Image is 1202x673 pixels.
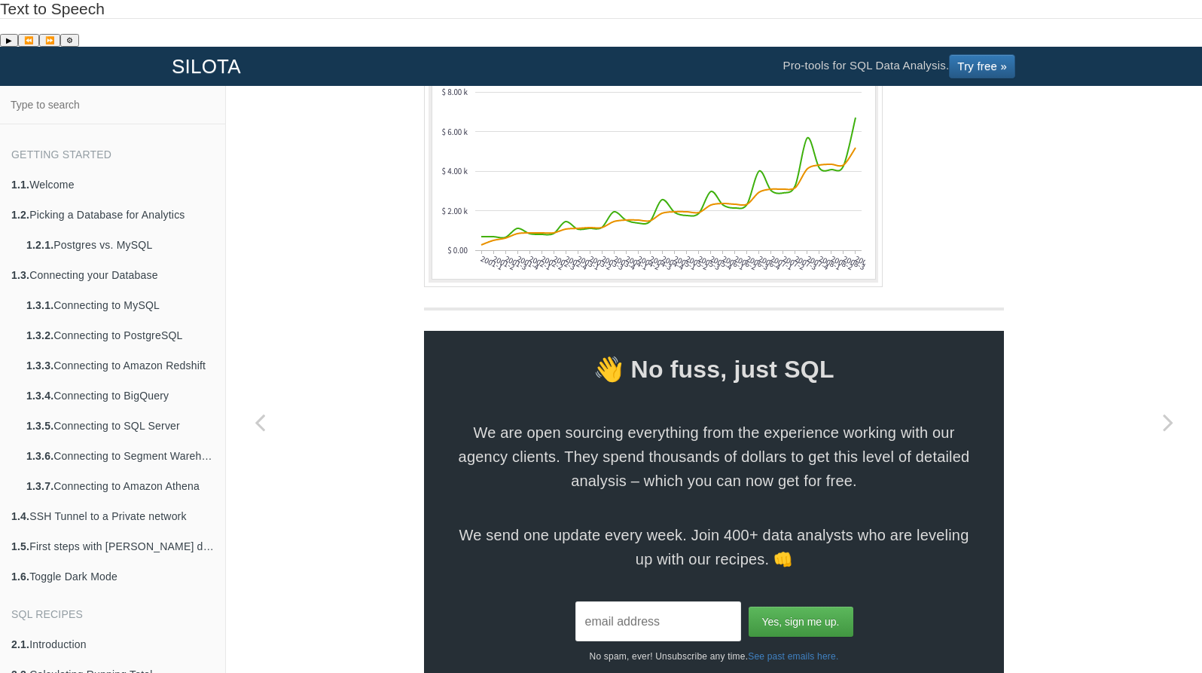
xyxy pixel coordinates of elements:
a: 1.3.3.Connecting to Amazon Redshift [15,350,225,381]
a: 1.3.5.Connecting to SQL Server [15,411,225,441]
input: email address [575,601,741,641]
span: We are open sourcing everything from the experience working with our agency clients. They spend t... [454,421,974,493]
a: See past emails here. [748,651,838,662]
li: Pro-tools for SQL Data Analysis. [767,47,1030,85]
b: 1.3.1. [26,299,53,311]
b: 1.3.5. [26,420,53,432]
b: 1.2. [11,209,29,221]
button: Previous [18,34,39,47]
b: 1.3.7. [26,480,53,492]
b: 1.3.3. [26,359,53,372]
b: 1.5. [11,540,29,552]
button: Settings [60,34,79,47]
b: 1.3.6. [26,450,53,462]
span: We send one update every week. Join 400+ data analysts who are leveling up with our recipes. 👊 [454,523,974,571]
a: Try free » [949,54,1015,78]
b: 1.1. [11,179,29,191]
a: 1.3.1.Connecting to MySQL [15,290,225,320]
button: Forward [39,34,60,47]
a: SILOTA [160,47,252,85]
a: 1.3.2.Connecting to PostgreSQL [15,320,225,350]
a: 1.2.1.Postgres vs. MySQL [15,230,225,260]
b: 2.1. [11,638,29,650]
a: 1.3.6.Connecting to Segment Warehouse [15,441,225,471]
b: 1.3.4. [26,390,53,402]
b: 1.3.2. [26,329,53,341]
span: 👋 No fuss, just SQL [424,349,1004,390]
input: Type to search [5,90,221,119]
a: 1.3.7.Connecting to Amazon Athena [15,471,225,501]
b: 1.2.1. [26,239,53,251]
input: Yes, sign me up. [749,607,853,637]
iframe: Drift Widget Chat Controller [1127,598,1184,655]
b: 1.4. [11,510,29,522]
b: 1.6. [11,571,29,583]
a: 1.3.4.Connecting to BigQuery [15,381,225,411]
b: 1.3. [11,269,29,281]
p: No spam, ever! Unsubscribe any time. [424,641,1004,664]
